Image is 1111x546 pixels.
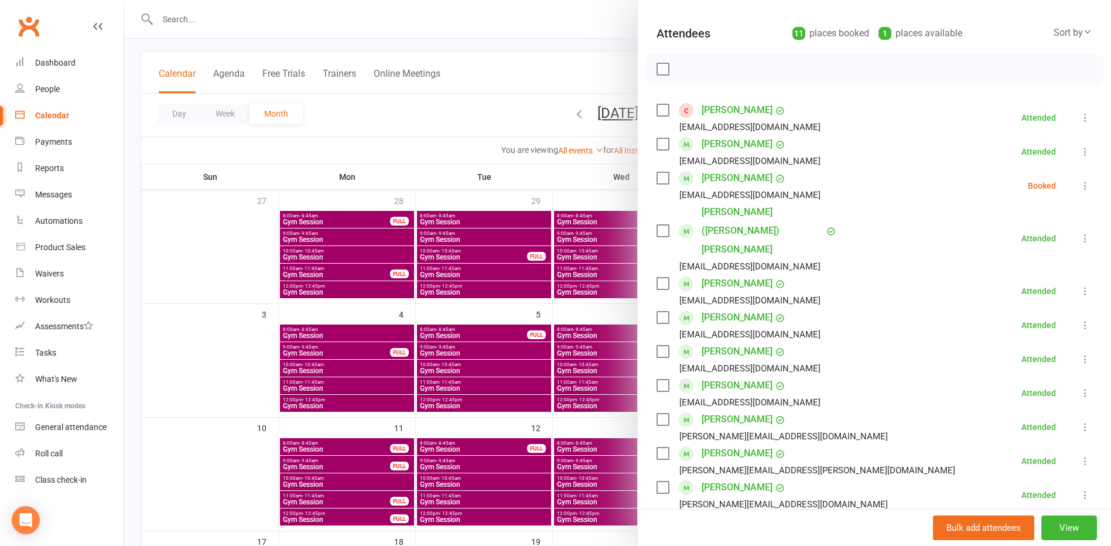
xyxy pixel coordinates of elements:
div: [EMAIL_ADDRESS][DOMAIN_NAME] [679,120,821,135]
a: [PERSON_NAME] [702,169,772,187]
div: Tasks [35,348,56,357]
div: [PERSON_NAME][EMAIL_ADDRESS][PERSON_NAME][DOMAIN_NAME] [679,463,955,478]
a: [PERSON_NAME] [702,410,772,429]
a: What's New [15,366,124,393]
a: Waivers [15,261,124,287]
a: [PERSON_NAME] [702,478,772,497]
div: Attendees [657,25,710,42]
div: Attended [1021,389,1056,397]
div: 1 [878,27,891,40]
div: Automations [35,216,83,226]
a: Roll call [15,441,124,467]
a: Workouts [15,287,124,313]
a: [PERSON_NAME] [702,444,772,463]
a: Automations [15,208,124,234]
div: People [35,84,60,94]
div: Class check-in [35,475,87,484]
a: Dashboard [15,50,124,76]
div: Dashboard [35,58,76,67]
div: Waivers [35,269,64,278]
a: [PERSON_NAME] [702,308,772,327]
div: What's New [35,374,77,384]
div: Booked [1028,182,1056,190]
div: [PERSON_NAME][EMAIL_ADDRESS][DOMAIN_NAME] [679,429,888,444]
div: [PERSON_NAME][EMAIL_ADDRESS][DOMAIN_NAME] [679,497,888,512]
div: Messages [35,190,72,199]
div: Payments [35,137,72,146]
button: Bulk add attendees [933,516,1034,540]
div: [EMAIL_ADDRESS][DOMAIN_NAME] [679,153,821,169]
div: Calendar [35,111,69,120]
a: [PERSON_NAME] ([PERSON_NAME]) [PERSON_NAME] [702,203,823,259]
div: [EMAIL_ADDRESS][DOMAIN_NAME] [679,361,821,376]
a: Reports [15,155,124,182]
div: Attended [1021,491,1056,499]
a: Product Sales [15,234,124,261]
a: [PERSON_NAME] [702,274,772,293]
div: Attended [1021,148,1056,156]
a: [PERSON_NAME] [702,376,772,395]
div: places available [878,25,962,42]
a: Tasks [15,340,124,366]
div: 11 [792,27,805,40]
div: [EMAIL_ADDRESS][DOMAIN_NAME] [679,259,821,274]
div: Product Sales [35,243,86,252]
button: View [1041,516,1097,540]
a: Payments [15,129,124,155]
div: Attended [1021,114,1056,122]
a: General attendance kiosk mode [15,414,124,441]
a: Messages [15,182,124,208]
div: [EMAIL_ADDRESS][DOMAIN_NAME] [679,395,821,410]
a: [PERSON_NAME] [702,101,772,120]
a: [PERSON_NAME] [702,342,772,361]
div: Attended [1021,287,1056,295]
a: People [15,76,124,103]
div: Attended [1021,457,1056,465]
div: Attended [1021,234,1056,243]
div: places booked [792,25,869,42]
div: Assessments [35,322,93,331]
a: Class kiosk mode [15,467,124,493]
div: General attendance [35,422,107,432]
div: [EMAIL_ADDRESS][DOMAIN_NAME] [679,187,821,203]
div: [EMAIL_ADDRESS][DOMAIN_NAME] [679,293,821,308]
a: Clubworx [14,12,43,41]
div: [EMAIL_ADDRESS][DOMAIN_NAME] [679,327,821,342]
a: [PERSON_NAME] [702,135,772,153]
div: Attended [1021,423,1056,431]
div: Attended [1021,321,1056,329]
div: Reports [35,163,64,173]
a: Assessments [15,313,124,340]
div: Open Intercom Messenger [12,506,40,534]
div: Roll call [35,449,63,458]
div: Sort by [1054,25,1092,40]
a: Calendar [15,103,124,129]
div: Attended [1021,355,1056,363]
div: Workouts [35,295,70,305]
